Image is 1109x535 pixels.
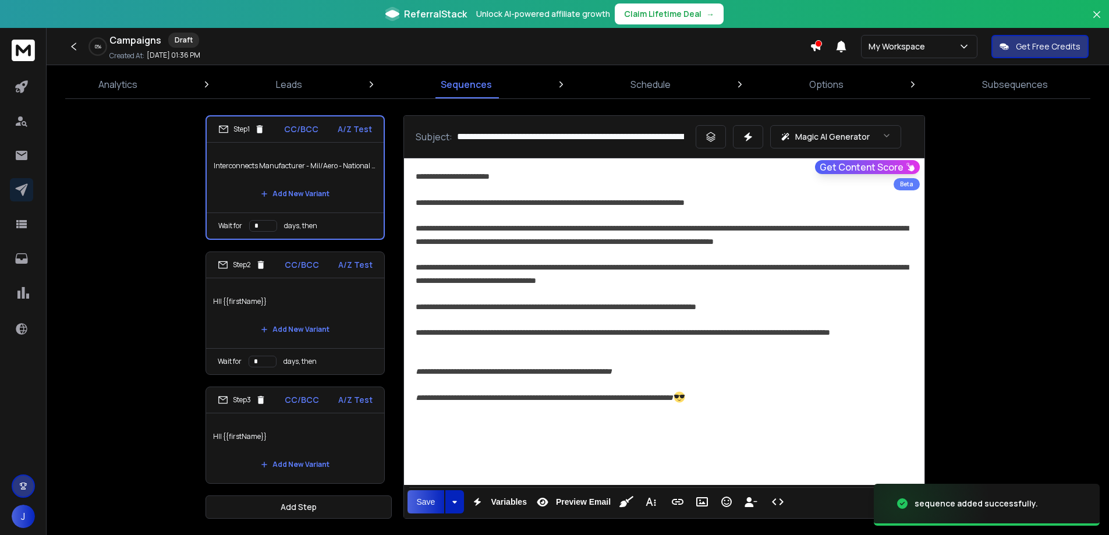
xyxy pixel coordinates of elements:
p: HII {{firstName}} [213,285,377,318]
span: → [706,8,714,20]
button: Variables [466,490,529,513]
button: J [12,505,35,528]
button: Close banner [1089,7,1104,35]
button: More Text [640,490,662,513]
p: Analytics [98,77,137,91]
p: Magic AI Generator [795,131,870,143]
button: Add Step [205,495,392,519]
p: Unlock AI-powered affiliate growth [476,8,610,20]
p: Schedule [630,77,671,91]
a: Leads [269,70,309,98]
span: Preview Email [554,497,613,507]
p: Wait for [218,357,242,366]
button: Add New Variant [251,182,339,206]
button: Preview Email [532,490,613,513]
span: ReferralStack [404,7,467,21]
a: Options [802,70,851,98]
p: Wait for [218,221,242,231]
p: CC/BCC [285,394,319,406]
p: days, then [284,357,317,366]
div: Beta [894,178,920,190]
button: Get Content Score [815,160,920,174]
p: Subsequences [982,77,1048,91]
button: Add New Variant [251,453,339,476]
li: Step2CC/BCCA/Z TestHII {{firstName}}Add New VariantWait fordays, then [205,251,385,375]
div: Draft [168,33,199,48]
a: Subsequences [975,70,1055,98]
button: Save [408,490,445,513]
a: Sequences [434,70,499,98]
p: My Workspace [869,41,930,52]
h1: Campaigns [109,33,161,47]
li: Step3CC/BCCA/Z TestHII {{firstName}}Add New Variant [205,387,385,484]
div: Step 1 [218,124,265,134]
button: Add New Variant [251,318,339,341]
p: days, then [284,221,317,231]
div: Step 3 [218,395,266,405]
a: Analytics [91,70,144,98]
p: 0 % [95,43,101,50]
button: Magic AI Generator [770,125,901,148]
button: Code View [767,490,789,513]
li: Step1CC/BCCA/Z TestInterconnects Manufacturer - Mil/Aero - National {BDM|Business Development Man... [205,115,385,240]
p: Get Free Credits [1016,41,1080,52]
p: Sequences [441,77,492,91]
button: Insert Unsubscribe Link [740,490,762,513]
button: Claim Lifetime Deal→ [615,3,724,24]
div: sequence added successfully. [915,498,1038,509]
p: [DATE] 01:36 PM [147,51,200,60]
button: Insert Image (Ctrl+P) [691,490,713,513]
p: CC/BCC [284,123,318,135]
span: Variables [488,497,529,507]
p: Subject: [416,130,452,144]
button: Emoticons [715,490,738,513]
button: Insert Link (Ctrl+K) [667,490,689,513]
p: HII {{firstName}} [213,420,377,453]
p: Leads [276,77,302,91]
p: A/Z Test [338,394,373,406]
p: A/Z Test [338,259,373,271]
p: Interconnects Manufacturer - Mil/Aero - National {BDM|Business Development Manager|Sales Manager} [214,150,377,182]
p: Created At: [109,51,144,61]
p: A/Z Test [338,123,372,135]
p: CC/BCC [285,259,319,271]
button: Clean HTML [615,490,637,513]
div: Step 2 [218,260,266,270]
button: Get Free Credits [991,35,1089,58]
a: Schedule [623,70,678,98]
p: Options [809,77,844,91]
